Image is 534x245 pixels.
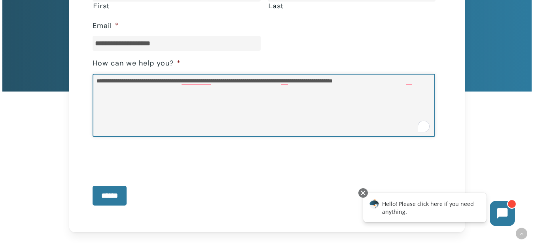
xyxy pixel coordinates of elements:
[93,2,261,10] label: First
[93,59,181,68] label: How can we help you?
[93,142,213,173] iframe: reCAPTCHA
[93,74,436,137] textarea: To enrich screen reader interactions, please activate Accessibility in Grammarly extension settings
[93,21,119,30] label: Email
[355,187,523,234] iframe: Chatbot
[268,2,436,10] label: Last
